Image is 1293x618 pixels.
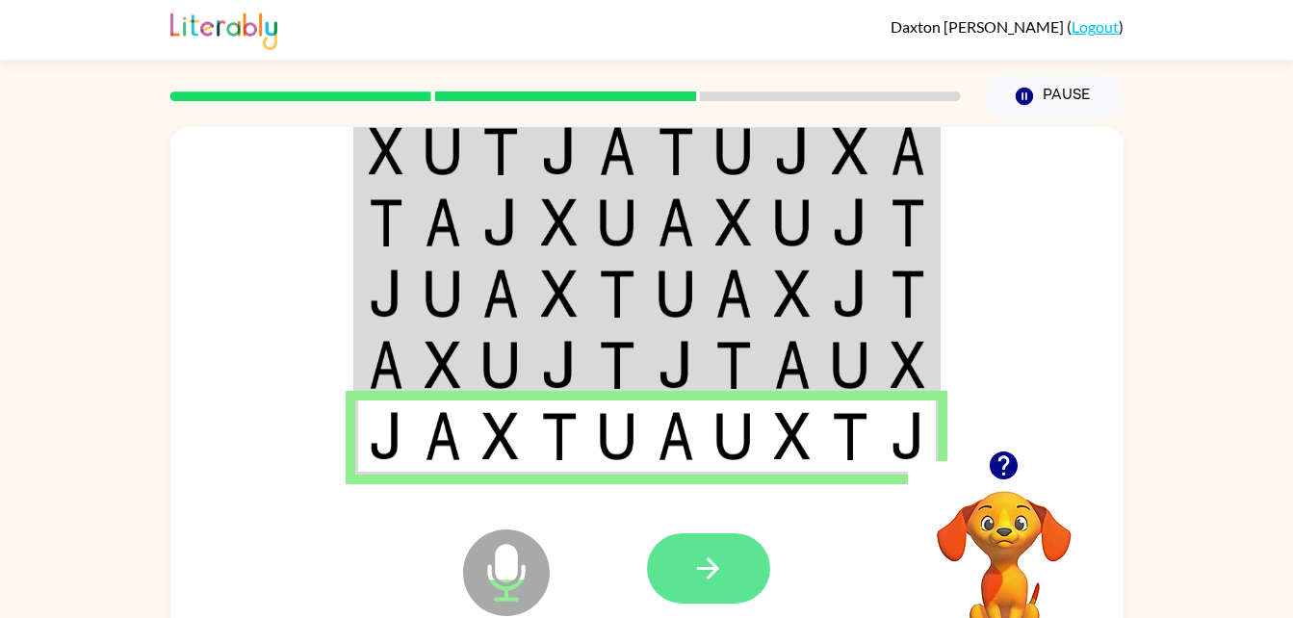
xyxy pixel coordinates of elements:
[658,198,694,246] img: a
[832,198,868,246] img: j
[832,412,868,460] img: t
[369,127,403,175] img: x
[832,270,868,318] img: j
[715,270,752,318] img: a
[774,341,811,389] img: a
[891,270,925,318] img: t
[369,270,403,318] img: j
[541,341,578,389] img: j
[599,198,635,246] img: u
[482,270,519,318] img: a
[891,341,925,389] img: x
[541,270,578,318] img: x
[369,198,403,246] img: t
[599,127,635,175] img: a
[891,17,1067,36] span: Daxton [PERSON_NAME]
[369,412,403,460] img: j
[891,127,925,175] img: a
[832,127,868,175] img: x
[891,17,1124,36] div: ( )
[369,341,403,389] img: a
[891,412,925,460] img: j
[425,127,461,175] img: u
[425,412,461,460] img: a
[170,8,277,50] img: Literably
[541,198,578,246] img: x
[658,127,694,175] img: t
[599,412,635,460] img: u
[658,341,694,389] img: j
[715,127,752,175] img: u
[658,412,694,460] img: a
[425,198,461,246] img: a
[1072,17,1119,36] a: Logout
[482,412,519,460] img: x
[774,412,811,460] img: x
[541,412,578,460] img: t
[984,74,1124,118] button: Pause
[482,341,519,389] img: u
[482,127,519,175] img: t
[599,341,635,389] img: t
[425,341,461,389] img: x
[715,198,752,246] img: x
[541,127,578,175] img: j
[425,270,461,318] img: u
[482,198,519,246] img: j
[715,412,752,460] img: u
[774,270,811,318] img: x
[774,127,811,175] img: j
[891,198,925,246] img: t
[658,270,694,318] img: u
[832,341,868,389] img: u
[599,270,635,318] img: t
[774,198,811,246] img: u
[715,341,752,389] img: t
